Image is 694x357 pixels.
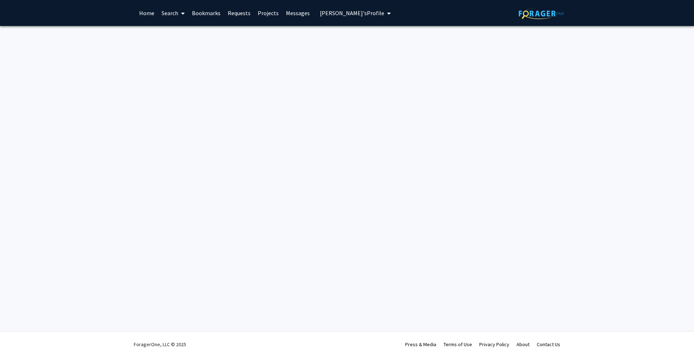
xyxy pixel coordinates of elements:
[405,341,436,348] a: Press & Media
[282,0,313,26] a: Messages
[134,332,186,357] div: ForagerOne, LLC © 2025
[537,341,560,348] a: Contact Us
[479,341,509,348] a: Privacy Policy
[519,8,564,19] img: ForagerOne Logo
[224,0,254,26] a: Requests
[188,0,224,26] a: Bookmarks
[136,0,158,26] a: Home
[444,341,472,348] a: Terms of Use
[158,0,188,26] a: Search
[517,341,530,348] a: About
[254,0,282,26] a: Projects
[320,9,384,17] span: [PERSON_NAME]'s Profile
